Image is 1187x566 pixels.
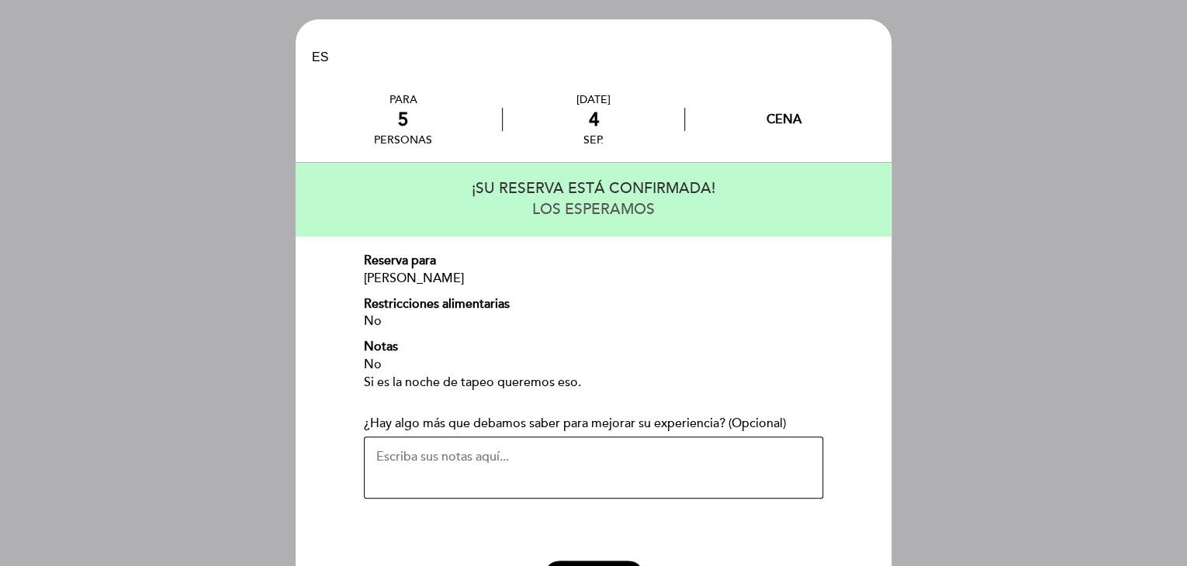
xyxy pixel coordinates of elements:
div: personas [374,133,432,147]
div: [PERSON_NAME] [364,270,823,288]
div: Si es la noche de tapeo queremos eso. [364,374,823,392]
div: No [364,312,823,330]
label: ¿Hay algo más que debamos saber para mejorar su experiencia? (Opcional) [364,415,786,433]
div: Restricciones alimentarias [364,295,823,313]
div: [DATE] [503,93,683,106]
div: ¡SU RESERVA ESTÁ CONFIRMADA! [310,178,877,199]
div: 5 [374,109,432,131]
div: sep. [503,133,683,147]
div: No [364,356,823,374]
div: Notas [364,338,823,356]
div: Cena [767,112,801,127]
div: PARA [374,93,432,106]
div: Reserva para [364,252,823,270]
div: 4 [503,109,683,131]
div: LOS ESPERAMOS [310,199,877,220]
